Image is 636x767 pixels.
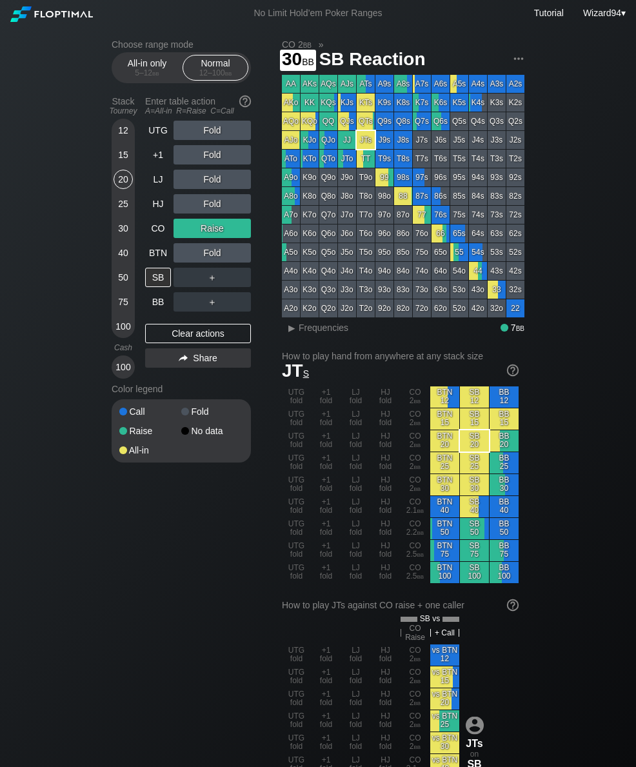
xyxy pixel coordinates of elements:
div: HJ fold [371,452,400,473]
div: T2s [506,150,524,168]
div: 94s [469,168,487,186]
div: AQs [319,75,337,93]
div: 65s [450,224,468,243]
div: 64o [432,262,450,280]
div: T3s [488,150,506,168]
div: 85s [450,187,468,205]
div: K7o [301,206,319,224]
div: UTG fold [282,430,311,452]
div: LJ fold [341,496,370,517]
span: JT [282,361,309,381]
div: T8s [394,150,412,168]
div: 98o [375,187,393,205]
div: K8s [394,94,412,112]
div: J5o [338,243,356,261]
div: LJ fold [341,430,370,452]
div: J7s [413,131,431,149]
div: 20 [114,170,133,189]
span: bb [417,506,424,515]
div: CO 2 [401,408,430,430]
div: QQ [319,112,337,130]
div: 52o [450,299,468,317]
div: HJ fold [371,386,400,408]
span: Wizard94 [583,8,621,18]
div: +1 fold [312,408,341,430]
div: 93o [375,281,393,299]
div: 100 [114,317,133,336]
img: help.32db89a4.svg [506,363,520,377]
div: ▸ [283,320,300,335]
div: Cash [106,343,140,352]
div: UTG fold [282,474,311,495]
div: 12 [114,121,133,140]
div: T5s [450,150,468,168]
div: Q4s [469,112,487,130]
div: LJ fold [341,386,370,408]
div: ▾ [580,6,628,20]
div: Q3o [319,281,337,299]
div: 92o [375,299,393,317]
div: 53s [488,243,506,261]
div: Q5o [319,243,337,261]
div: 63o [432,281,450,299]
div: UTG fold [282,408,311,430]
span: bb [414,440,421,449]
div: AKo [282,94,300,112]
div: HJ fold [371,474,400,495]
div: T5o [357,243,375,261]
div: A8s [394,75,412,93]
div: 52s [506,243,524,261]
div: LJ fold [341,452,370,473]
div: J4o [338,262,356,280]
div: UTG [145,121,171,140]
div: KK [301,94,319,112]
div: ＋ [174,292,251,312]
div: 86s [432,187,450,205]
div: K6o [301,224,319,243]
div: JTs [357,131,375,149]
div: A4o [282,262,300,280]
div: A3o [282,281,300,299]
div: 75o [413,243,431,261]
div: T6s [432,150,450,168]
span: bb [225,68,232,77]
div: KTo [301,150,319,168]
div: SB 15 [460,408,489,430]
div: JTo [338,150,356,168]
div: K4s [469,94,487,112]
div: 7 [501,323,524,333]
div: 44 [469,262,487,280]
div: All-in only [117,55,177,80]
div: KQo [301,112,319,130]
div: Clear actions [145,324,251,343]
div: 64s [469,224,487,243]
div: 77 [413,206,431,224]
div: UTG fold [282,386,311,408]
div: K3o [301,281,319,299]
span: Frequencies [299,323,348,333]
div: 25 [114,194,133,214]
div: LJ fold [341,474,370,495]
div: AJs [338,75,356,93]
div: K2s [506,94,524,112]
div: ATs [357,75,375,93]
div: K7s [413,94,431,112]
div: Raise [174,219,251,238]
img: help.32db89a4.svg [238,94,252,108]
div: T3o [357,281,375,299]
div: 98s [394,168,412,186]
div: 53o [450,281,468,299]
img: Floptimal logo [10,6,93,22]
div: 100 [114,357,133,377]
div: T7o [357,206,375,224]
div: BTN 50 [430,518,459,539]
div: J9s [375,131,393,149]
div: A6o [282,224,300,243]
div: 75 [114,292,133,312]
span: bb [414,418,421,427]
div: 96s [432,168,450,186]
div: BB 40 [490,496,519,517]
div: LJ fold [341,408,370,430]
div: HJ fold [371,408,400,430]
div: CO 2.2 [401,518,430,539]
